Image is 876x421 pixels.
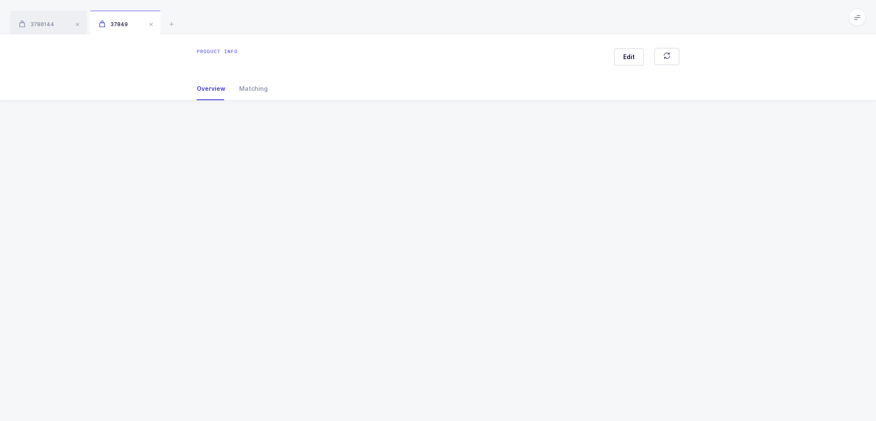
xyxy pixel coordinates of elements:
button: Edit [614,48,644,66]
div: Matching [232,77,268,100]
div: Product info [197,48,238,55]
span: 37849 [99,21,128,27]
div: Overview [197,77,232,100]
span: Edit [623,53,635,61]
span: 3780144 [19,21,54,27]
